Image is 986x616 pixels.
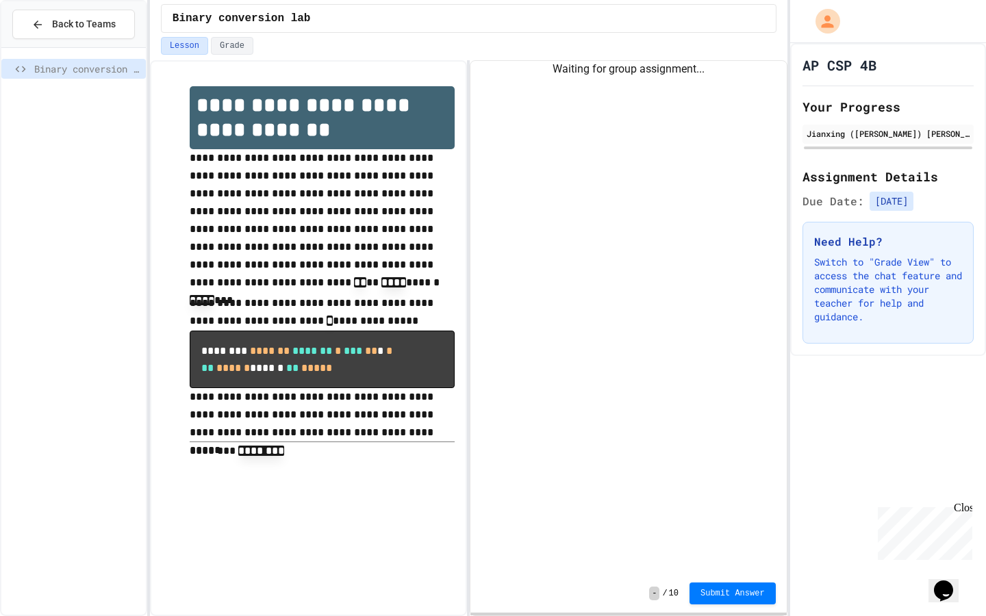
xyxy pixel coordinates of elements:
[802,55,876,75] h1: AP CSP 4B
[870,192,913,211] span: [DATE]
[802,97,974,116] h2: Your Progress
[928,561,972,602] iframe: chat widget
[649,587,659,600] span: -
[5,5,94,87] div: Chat with us now!Close
[669,588,679,599] span: 10
[173,10,311,27] span: Binary conversion lab
[470,61,786,77] div: Waiting for group assignment...
[814,233,962,250] h3: Need Help?
[814,255,962,324] p: Switch to "Grade View" to access the chat feature and communicate with your teacher for help and ...
[807,127,970,140] div: Jianxing ([PERSON_NAME]) [PERSON_NAME]
[161,37,208,55] button: Lesson
[801,5,844,37] div: My Account
[662,588,667,599] span: /
[700,588,765,599] span: Submit Answer
[34,62,140,76] span: Binary conversion lab
[12,10,135,39] button: Back to Teams
[872,502,972,560] iframe: chat widget
[802,167,974,186] h2: Assignment Details
[211,37,253,55] button: Grade
[802,193,864,209] span: Due Date:
[690,582,776,604] button: Submit Answer
[52,17,116,31] span: Back to Teams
